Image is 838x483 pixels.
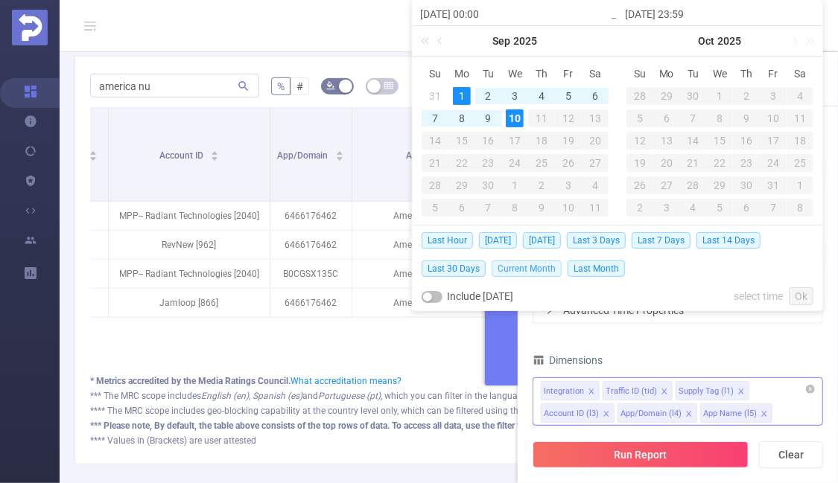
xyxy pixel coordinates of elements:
div: Sort [89,149,98,158]
td: September 10, 2025 [502,107,529,129]
td: September 9, 2025 [475,107,502,129]
td: October 30, 2025 [733,174,760,196]
th: Sat [582,63,609,85]
input: Search... [90,74,259,97]
td: October 10, 2025 [555,196,582,219]
i: icon: close-circle [806,385,815,394]
div: 8 [787,199,813,217]
li: Traffic ID (tid) [603,381,673,400]
span: Mo [653,67,680,80]
td: October 26, 2025 [626,174,653,196]
div: 3 [555,176,582,194]
div: 2 [733,87,760,105]
td: October 14, 2025 [680,129,707,152]
td: November 3, 2025 [653,196,680,219]
li: App Name (l5) [700,403,772,423]
span: Fr [760,67,787,80]
div: 12 [555,109,582,127]
div: App/Domain (l4) [620,404,682,423]
td: November 2, 2025 [626,196,653,219]
div: App Name (l5) [703,404,757,423]
p: 6466176462 [270,289,352,317]
div: 5 [559,87,577,105]
div: 2 [626,199,653,217]
div: 11 [528,109,555,127]
i: Portuguese (pt) [318,391,381,401]
div: *** The MRC scope includes and , which you can filter in the language dimension. [90,389,796,403]
span: [DATE] [523,232,561,249]
td: October 1, 2025 [502,174,529,196]
div: 30 [680,87,707,105]
td: October 9, 2025 [733,107,760,129]
div: 7 [426,109,444,127]
li: Account ID (l3) [541,403,615,423]
td: November 7, 2025 [760,196,787,219]
td: September 29, 2025 [653,85,680,107]
td: October 23, 2025 [733,152,760,174]
td: September 4, 2025 [528,85,555,107]
td: September 29, 2025 [448,174,475,196]
div: 4 [787,87,813,105]
i: icon: close [737,388,745,397]
td: September 8, 2025 [448,107,475,129]
div: 7 [680,109,707,127]
span: Last Hour [422,232,473,249]
div: 22 [707,154,734,172]
td: September 7, 2025 [422,107,448,129]
th: Mon [653,63,680,85]
i: icon: caret-up [211,149,219,153]
div: *** Please note, By default, the table above consists of the top rows of data. To access all data... [90,419,796,432]
td: September 20, 2025 [582,129,609,152]
th: Wed [502,63,529,85]
td: October 5, 2025 [422,196,448,219]
button: Run Report [533,441,749,468]
td: October 20, 2025 [653,152,680,174]
td: October 21, 2025 [680,152,707,174]
span: Last 7 Days [632,232,691,249]
th: Mon [448,63,475,85]
i: icon: caret-down [211,155,219,159]
td: September 19, 2025 [555,129,582,152]
li: Integration [541,381,600,400]
td: October 16, 2025 [733,129,760,152]
div: 25 [528,154,555,172]
p: MPP-- Radiant Technologies [2040] [109,202,270,230]
td: September 15, 2025 [448,129,475,152]
div: 21 [422,154,448,172]
div: Supply Tag (l1) [679,382,734,401]
td: October 11, 2025 [582,196,609,219]
td: October 29, 2025 [707,174,734,196]
div: 18 [787,132,813,150]
div: 3 [760,87,787,105]
div: Sort [210,149,219,158]
div: 10 [760,109,787,127]
span: We [502,67,529,80]
i: icon: caret-up [336,149,344,153]
div: 5 [626,109,653,127]
td: September 11, 2025 [528,107,555,129]
div: 20 [582,132,609,150]
div: **** Values in (Brackets) are user attested [90,434,796,447]
div: 13 [653,132,680,150]
td: October 4, 2025 [787,85,813,107]
div: 10 [506,109,524,127]
p: America Nu Network [352,202,518,230]
b: * Metrics accredited by the Media Ratings Council. [90,376,291,386]
a: Next year (Control + right) [798,26,817,56]
div: 5 [422,199,448,217]
div: 24 [760,154,787,172]
input: End date [625,5,815,23]
td: September 21, 2025 [422,152,448,174]
div: 29 [653,87,680,105]
td: November 5, 2025 [707,196,734,219]
div: 6 [653,109,680,127]
td: September 30, 2025 [475,174,502,196]
div: 8 [453,109,471,127]
img: Protected Media [12,10,48,45]
div: 22 [448,154,475,172]
td: September 16, 2025 [475,129,502,152]
span: Last 14 Days [696,232,761,249]
span: [DATE] [479,232,517,249]
div: 25 [787,154,813,172]
div: 8 [707,109,734,127]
